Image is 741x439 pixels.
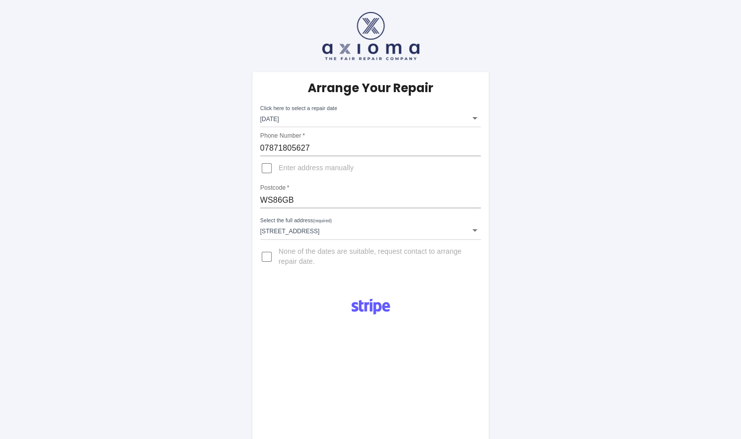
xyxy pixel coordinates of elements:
label: Phone Number [260,132,305,140]
label: Click here to select a repair date [260,105,337,112]
img: axioma [322,12,419,60]
span: Enter address manually [279,163,354,173]
div: [STREET_ADDRESS] [260,221,481,239]
img: Logo [346,295,396,319]
div: [DATE] [260,109,481,127]
span: None of the dates are suitable, request contact to arrange repair date. [279,247,473,267]
h5: Arrange Your Repair [308,80,433,96]
label: Postcode [260,184,289,192]
label: Select the full address [260,217,332,225]
small: (required) [313,219,331,223]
